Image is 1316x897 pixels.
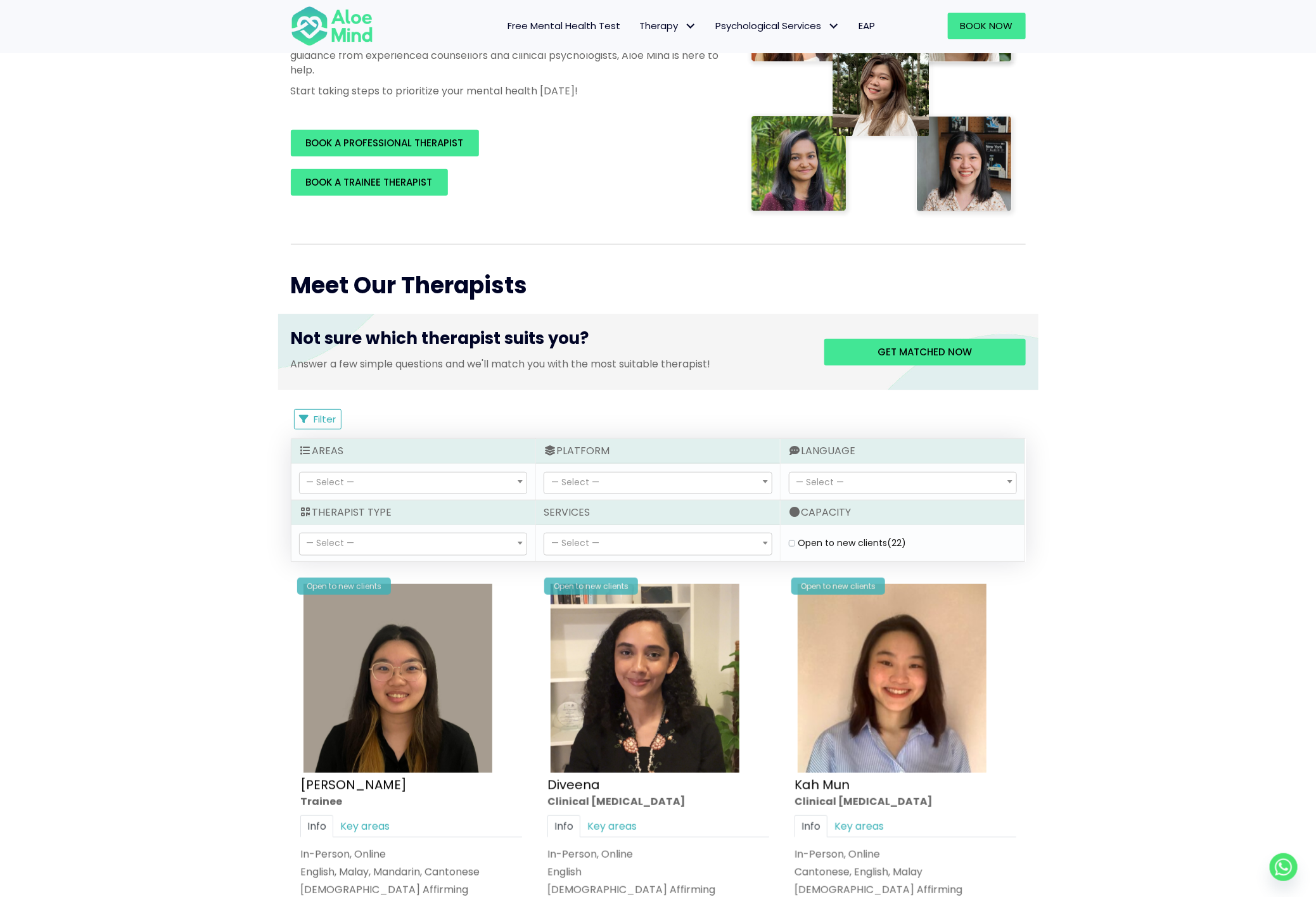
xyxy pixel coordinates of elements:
[300,847,522,862] div: In-Person, Online
[795,847,1016,862] div: In-Person, Online
[314,412,336,426] span: Filter
[291,269,528,302] span: Meet Our Therapists
[300,882,522,897] div: [DEMOGRAPHIC_DATA] Affirming
[640,19,697,32] span: Therapy
[291,169,448,196] a: BOOK A TRAINEE THERAPIST
[948,13,1026,39] a: Book Now
[547,794,769,809] div: Clinical [MEDICAL_DATA]
[551,537,599,549] span: — Select —
[551,476,599,488] span: — Select —
[300,865,522,879] p: English, Malay, Mandarin, Cantonese
[795,776,850,794] a: Kah Mun
[307,476,355,488] span: — Select —
[825,17,843,35] span: Psychological Services: submenu
[547,882,769,897] div: [DEMOGRAPHIC_DATA] Affirming
[716,19,840,32] span: Psychological Services
[888,537,907,549] span: (22)
[297,578,391,595] div: Open to new clients
[536,439,780,464] div: Platform
[706,13,850,39] a: Psychological ServicesPsychological Services: submenu
[333,815,397,837] a: Key areas
[1270,853,1298,881] a: Whatsapp
[795,794,1016,809] div: Clinical [MEDICAL_DATA]
[303,584,492,773] img: Profile – Xin Yi
[291,500,535,525] div: Therapist Type
[824,339,1026,366] a: Get matched now
[859,19,876,32] span: EAP
[781,439,1025,464] div: Language
[551,584,739,773] img: IMG_1660 – Diveena Nair
[795,865,1016,879] p: Cantonese, English, Malay
[795,815,827,837] a: Info
[796,476,844,488] span: — Select —
[961,19,1013,32] span: Book Now
[630,13,706,39] a: TherapyTherapy: submenu
[291,84,722,98] p: Start taking steps to prioritize your mental health [DATE]!
[300,815,333,837] a: Info
[827,815,891,837] a: Key areas
[508,19,621,32] span: Free Mental Health Test
[547,865,769,879] p: English
[300,794,522,809] div: Trainee
[791,578,885,595] div: Open to new clients
[499,13,630,39] a: Free Mental Health Test
[291,439,535,464] div: Areas
[682,17,700,35] span: Therapy: submenu
[580,815,644,837] a: Key areas
[547,847,769,862] div: In-Person, Online
[306,175,433,189] span: BOOK A TRAINEE THERAPIST
[300,776,407,794] a: [PERSON_NAME]
[307,537,355,549] span: — Select —
[306,136,464,149] span: BOOK A PROFESSIONAL THERAPIST
[850,13,885,39] a: EAP
[781,500,1025,525] div: Capacity
[798,584,987,773] img: Kah Mun-profile-crop-300×300
[795,882,1016,897] div: [DEMOGRAPHIC_DATA] Affirming
[547,776,600,794] a: Diveena
[291,130,479,156] a: BOOK A PROFESSIONAL THERAPIST
[291,5,373,47] img: Aloe mind Logo
[291,357,805,371] p: Answer a few simple questions and we'll match you with the most suitable therapist!
[878,345,972,359] span: Get matched now
[294,409,342,429] button: Filter Listings
[798,537,907,549] label: Open to new clients
[544,578,638,595] div: Open to new clients
[536,500,780,525] div: Services
[291,327,805,356] h3: Not sure which therapist suits you?
[547,815,580,837] a: Info
[390,13,885,39] nav: Menu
